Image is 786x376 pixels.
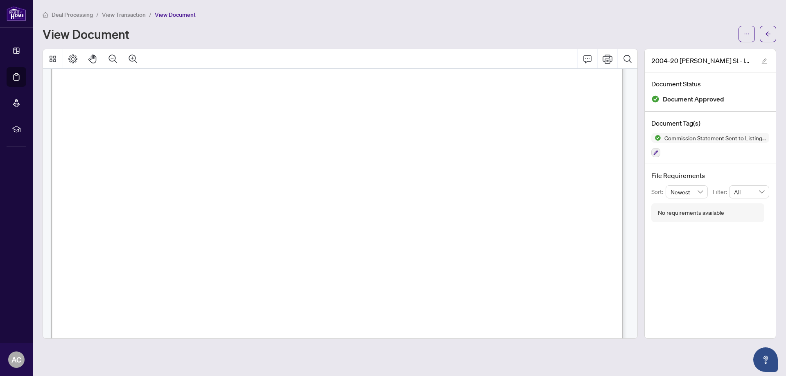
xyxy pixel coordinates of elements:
[96,10,99,19] li: /
[713,187,729,196] p: Filter:
[7,6,26,21] img: logo
[651,95,660,103] img: Document Status
[671,186,703,198] span: Newest
[658,208,724,217] div: No requirements available
[761,58,767,64] span: edit
[149,10,151,19] li: /
[651,79,769,89] h4: Document Status
[155,11,196,18] span: View Document
[43,12,48,18] span: home
[651,187,666,196] p: Sort:
[43,27,129,41] h1: View Document
[651,118,769,128] h4: Document Tag(s)
[651,56,754,65] span: 2004-20 [PERSON_NAME] St - INVOICE.pdf
[52,11,93,18] span: Deal Processing
[651,133,661,143] img: Status Icon
[753,347,778,372] button: Open asap
[734,186,764,198] span: All
[102,11,146,18] span: View Transaction
[744,31,750,37] span: ellipsis
[765,31,771,37] span: arrow-left
[11,354,21,365] span: AC
[663,94,724,105] span: Document Approved
[651,171,769,180] h4: File Requirements
[661,135,769,141] span: Commission Statement Sent to Listing Brokerage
